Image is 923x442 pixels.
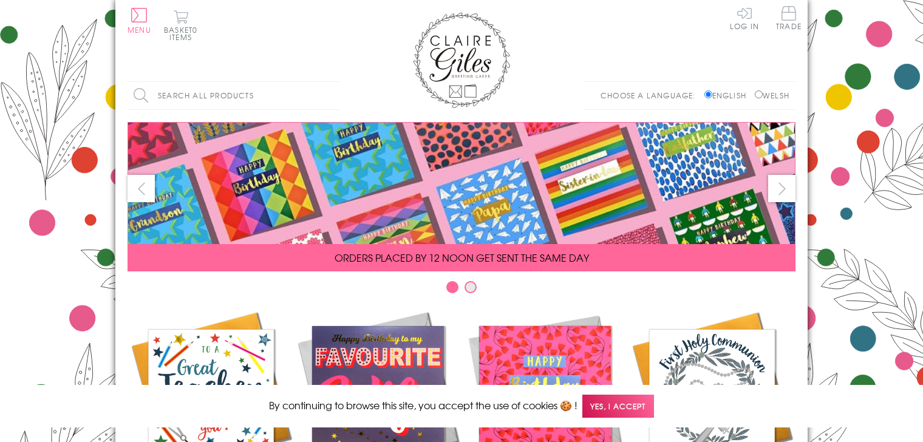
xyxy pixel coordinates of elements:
[704,90,712,98] input: English
[465,281,477,293] button: Carousel Page 2
[335,250,589,265] span: ORDERS PLACED BY 12 NOON GET SENT THE SAME DAY
[776,6,802,30] span: Trade
[601,90,702,101] p: Choose a language:
[128,24,151,35] span: Menu
[776,6,802,32] a: Trade
[446,281,458,293] button: Carousel Page 1 (Current Slide)
[128,8,151,33] button: Menu
[328,82,340,109] input: Search
[582,395,654,418] span: Yes, I accept
[128,175,155,202] button: prev
[755,90,789,101] label: Welsh
[730,6,759,30] a: Log In
[164,10,197,41] button: Basket0 items
[704,90,752,101] label: English
[128,280,795,299] div: Carousel Pagination
[128,82,340,109] input: Search all products
[413,12,510,108] img: Claire Giles Greetings Cards
[169,24,197,42] span: 0 items
[768,175,795,202] button: next
[755,90,763,98] input: Welsh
